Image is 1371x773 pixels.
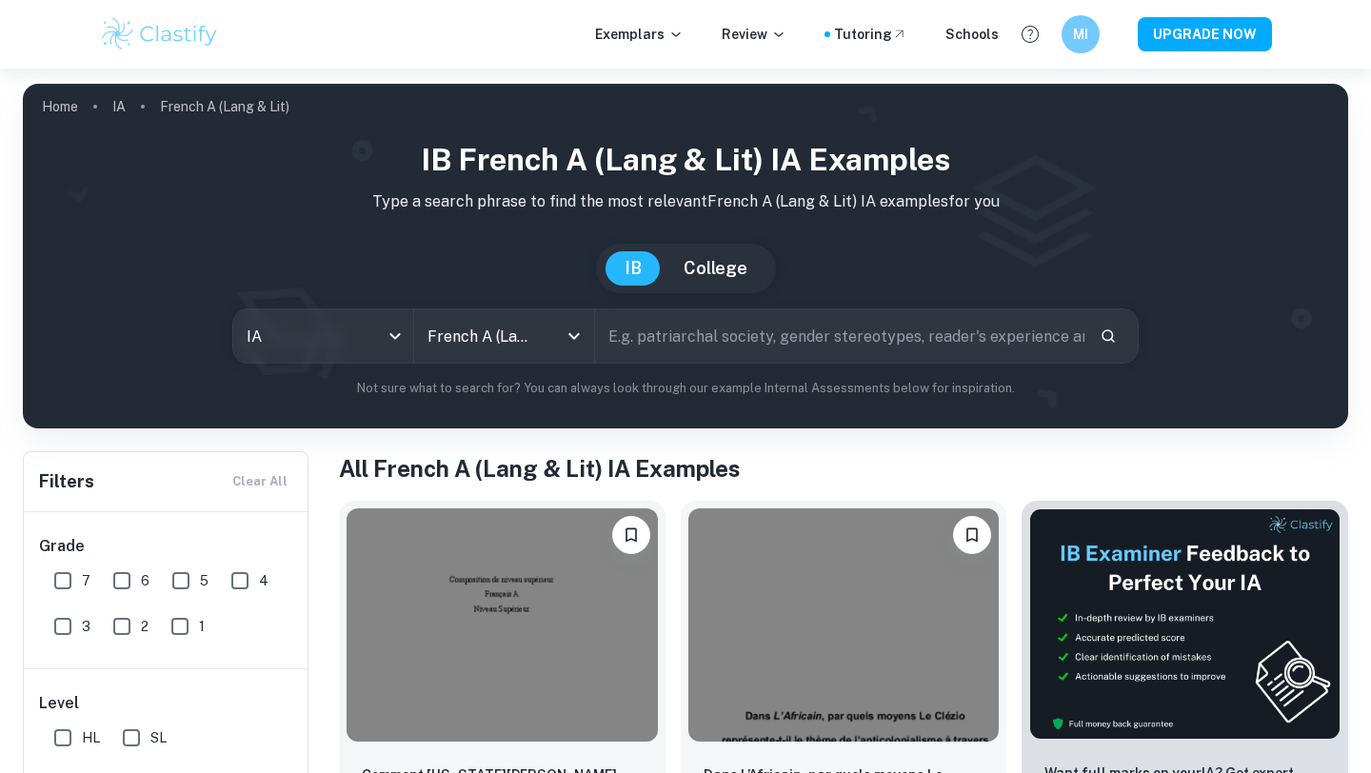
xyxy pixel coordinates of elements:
[953,516,991,554] button: Bookmark
[99,15,220,53] img: Clastify logo
[39,535,294,558] h6: Grade
[1092,320,1124,352] button: Search
[339,451,1348,486] h1: All French A (Lang & Lit) IA Examples
[945,24,999,45] a: Schools
[259,570,268,591] span: 4
[141,616,149,637] span: 2
[23,84,1348,428] img: profile cover
[200,570,209,591] span: 5
[82,727,100,748] span: HL
[160,96,289,117] p: French A (Lang & Lit)
[150,727,167,748] span: SL
[1029,508,1341,740] img: Thumbnail
[722,24,786,45] p: Review
[42,93,78,120] a: Home
[612,516,650,554] button: Bookmark
[1062,15,1100,53] button: MI
[141,570,149,591] span: 6
[38,137,1333,183] h1: IB French A (Lang & Lit) IA examples
[347,508,658,742] img: French A (Lang & Lit) IA example thumbnail: Comment Tennessee Williams utilise la mu
[38,190,1333,213] p: Type a search phrase to find the most relevant French A (Lang & Lit) IA examples for you
[834,24,907,45] a: Tutoring
[1070,24,1092,45] h6: MI
[606,251,661,286] button: IB
[561,323,587,349] button: Open
[199,616,205,637] span: 1
[233,309,413,363] div: IA
[1138,17,1272,51] button: UPGRADE NOW
[595,309,1084,363] input: E.g. patriarchal society, gender stereotypes, reader's experience analysis...
[1014,18,1046,50] button: Help and Feedback
[665,251,766,286] button: College
[39,468,94,495] h6: Filters
[39,692,294,715] h6: Level
[688,508,1000,742] img: French A (Lang & Lit) IA example thumbnail: Dans L’Africain, par quels moyens Le Clé
[112,93,126,120] a: IA
[38,379,1333,398] p: Not sure what to search for? You can always look through our example Internal Assessments below f...
[82,616,90,637] span: 3
[82,570,90,591] span: 7
[595,24,684,45] p: Exemplars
